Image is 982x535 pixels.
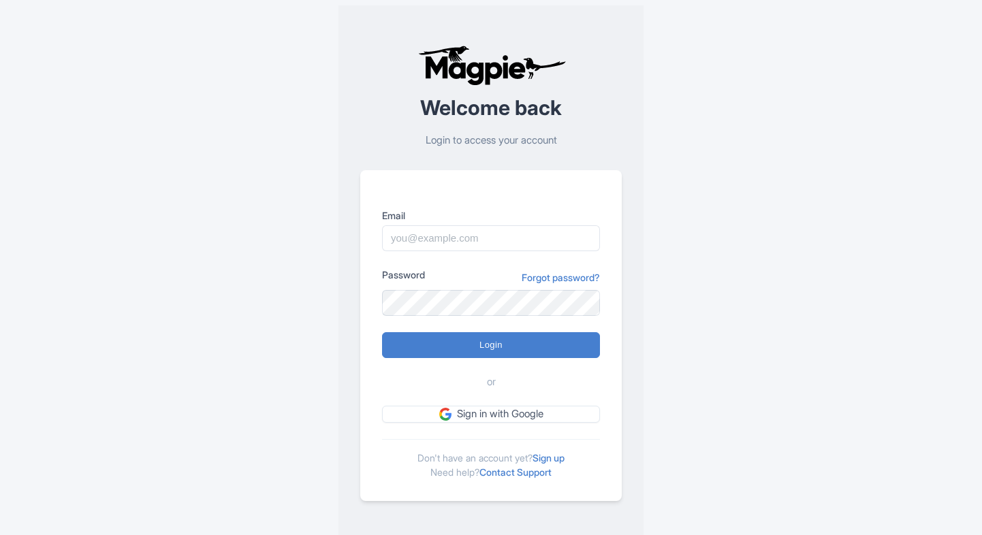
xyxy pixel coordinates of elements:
p: Login to access your account [360,133,622,148]
a: Sign in with Google [382,406,600,423]
input: you@example.com [382,225,600,251]
label: Password [382,267,425,282]
div: Don't have an account yet? Need help? [382,439,600,479]
input: Login [382,332,600,358]
a: Sign up [533,452,565,464]
span: or [487,374,496,390]
a: Forgot password? [522,270,600,285]
img: logo-ab69f6fb50320c5b225c76a69d11143b.png [415,45,568,86]
label: Email [382,208,600,223]
a: Contact Support [479,466,552,478]
h2: Welcome back [360,97,622,119]
img: google.svg [439,408,452,420]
